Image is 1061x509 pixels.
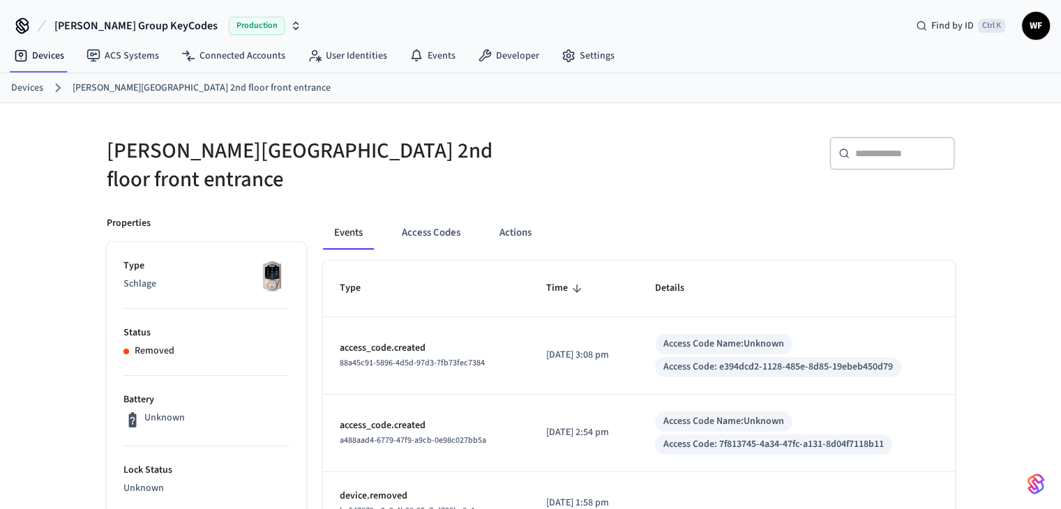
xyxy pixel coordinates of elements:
span: Details [655,278,702,299]
a: Connected Accounts [170,43,296,68]
span: 88a45c91-5896-4d5d-97d3-7fb73fec7384 [340,357,485,369]
button: Actions [488,216,543,250]
span: WF [1023,13,1048,38]
button: Events [323,216,374,250]
span: Find by ID [931,19,974,33]
span: Type [340,278,379,299]
a: Devices [3,43,75,68]
a: ACS Systems [75,43,170,68]
span: Production [229,17,285,35]
p: Properties [107,216,151,231]
span: a488aad4-6779-47f9-a9cb-0e98c027bb5a [340,434,486,446]
div: Access Code: 7f813745-4a34-47fc-a131-8d04f7118b11 [663,437,884,452]
p: Schlage [123,277,289,291]
span: Ctrl K [978,19,1005,33]
button: WF [1022,12,1050,40]
p: Unknown [123,481,289,496]
div: Access Code: e394dcd2-1128-485e-8d85-19ebeb450d79 [663,360,893,374]
img: Schlage Sense Smart Deadbolt with Camelot Trim, Front [255,259,289,294]
p: Lock Status [123,463,289,478]
p: [DATE] 3:08 pm [546,348,622,363]
a: Settings [550,43,626,68]
div: Access Code Name: Unknown [663,337,784,351]
h5: [PERSON_NAME][GEOGRAPHIC_DATA] 2nd floor front entrance [107,137,522,194]
p: access_code.created [340,341,513,356]
p: device.removed [340,489,513,503]
span: [PERSON_NAME] Group KeyCodes [54,17,218,34]
div: ant example [323,216,955,250]
a: Developer [467,43,550,68]
p: [DATE] 2:54 pm [546,425,622,440]
img: SeamLogoGradient.69752ec5.svg [1028,473,1044,495]
p: Unknown [144,411,185,425]
p: Status [123,326,289,340]
a: User Identities [296,43,398,68]
a: Events [398,43,467,68]
p: Removed [135,344,174,358]
div: Find by IDCtrl K [905,13,1016,38]
p: access_code.created [340,418,513,433]
a: [PERSON_NAME][GEOGRAPHIC_DATA] 2nd floor front entrance [73,81,331,96]
div: Access Code Name: Unknown [663,414,784,429]
p: Type [123,259,289,273]
span: Time [546,278,586,299]
p: Battery [123,393,289,407]
a: Devices [11,81,43,96]
button: Access Codes [391,216,472,250]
